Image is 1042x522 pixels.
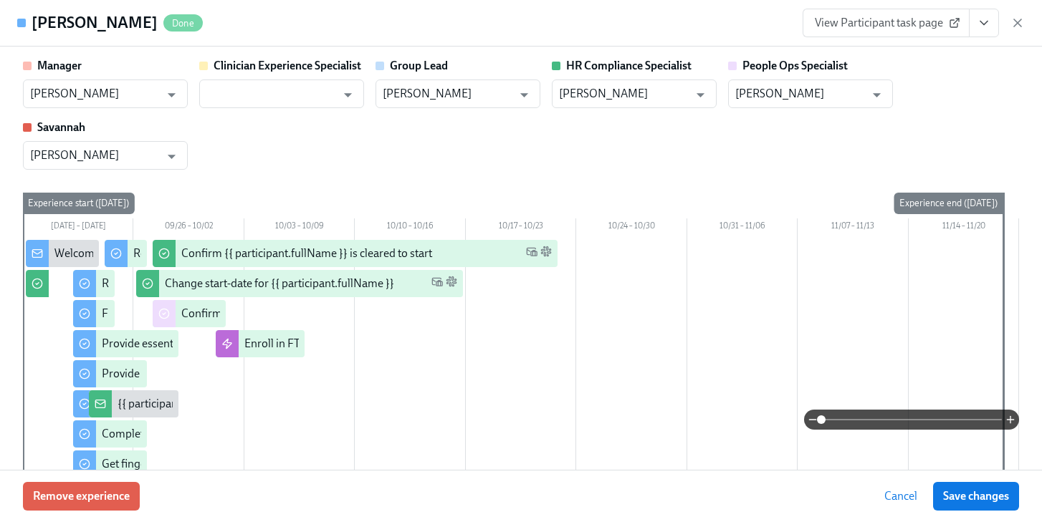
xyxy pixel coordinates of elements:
div: 10/31 – 11/06 [687,218,798,237]
div: Complete your drug screening [102,426,250,442]
strong: People Ops Specialist [742,59,848,72]
span: Remove experience [33,489,130,503]
div: Enroll in FTE Primary Therapists Onboarding [244,336,464,352]
span: Done [163,18,203,29]
button: Save changes [933,482,1019,511]
button: Open [689,84,712,106]
button: Open [161,145,183,168]
strong: Savannah [37,120,85,134]
div: Request your equipment [133,246,254,261]
div: 09/26 – 10/02 [133,218,244,237]
div: 10/03 – 10/09 [244,218,355,237]
button: Cancel [874,482,927,511]
strong: Clinician Experience Specialist [214,59,361,72]
strong: Manager [37,59,82,72]
span: Work Email [526,246,537,262]
span: View Participant task page [815,16,957,30]
div: Experience start ([DATE]) [22,193,135,214]
button: Open [513,84,535,106]
button: Open [337,84,359,106]
div: 10/10 – 10/16 [355,218,465,237]
strong: HR Compliance Specialist [566,59,692,72]
div: Provide documents for your I9 verification [102,366,307,382]
div: {{ participant.fullName }} has filled out the onboarding form [118,396,410,412]
h4: [PERSON_NAME] [32,12,158,34]
button: Open [866,84,888,106]
div: Get fingerprinted [102,456,186,472]
span: Save changes [943,489,1009,503]
div: Confirm {{ participant.fullName }} is cleared to start [181,246,432,261]
button: View task page [969,9,999,37]
button: Open [161,84,183,106]
strong: Group Lead [390,59,448,72]
span: Slack [540,246,552,262]
div: Provide essential professional documentation [102,336,325,352]
div: Register on the [US_STATE] [MEDICAL_DATA] website [102,276,366,291]
div: 10/17 – 10/23 [466,218,576,237]
button: Remove experience [23,482,140,511]
span: Cancel [884,489,917,503]
div: Welcome from the Charlie Health Compliance Team 👋 [54,246,324,261]
div: 11/07 – 11/13 [798,218,908,237]
div: Fill out the onboarding form [102,306,240,322]
div: [DATE] – [DATE] [23,218,133,237]
span: Slack [446,276,457,292]
div: 11/14 – 11/20 [909,218,1019,237]
div: Experience end ([DATE]) [894,193,1003,214]
div: 10/24 – 10/30 [576,218,687,237]
a: View Participant task page [803,9,970,37]
div: Change start-date for {{ participant.fullName }} [165,276,394,291]
div: Confirm cleared by People Ops [181,306,333,322]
